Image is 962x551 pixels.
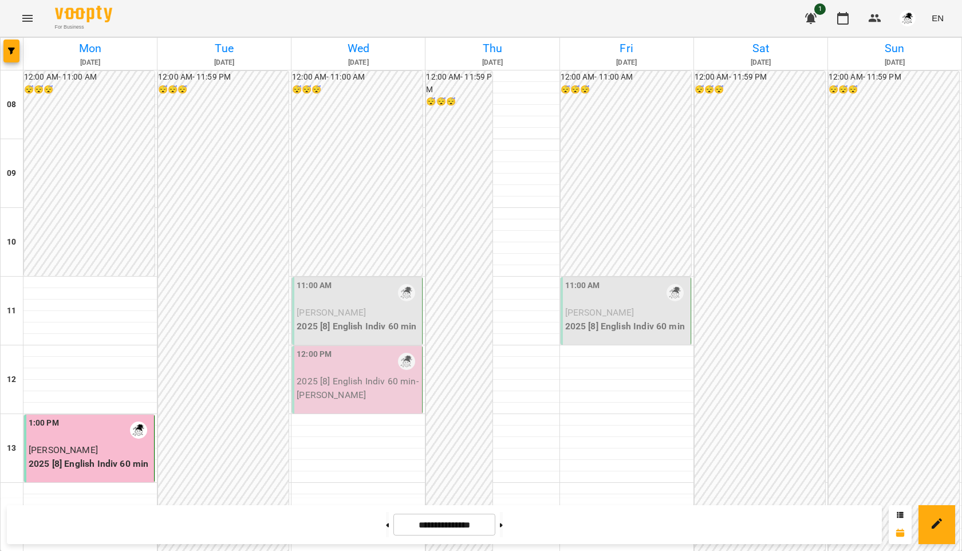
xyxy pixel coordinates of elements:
h6: 😴😴😴 [561,84,691,96]
h6: Wed [293,40,423,57]
h6: 😴😴😴 [292,84,423,96]
h6: 😴😴😴 [158,84,289,96]
h6: 12:00 AM - 11:59 PM [695,71,825,84]
span: [PERSON_NAME] [29,444,98,455]
h6: 12:00 AM - 11:00 AM [292,71,423,84]
h6: Fri [562,40,692,57]
span: [PERSON_NAME] [565,307,634,318]
h6: Sat [696,40,826,57]
h6: 😴😴😴 [24,84,155,96]
h6: Tue [159,40,289,57]
span: 1 [814,3,826,15]
p: 2025 [8] English Indiv 60 min [29,457,152,471]
p: 2025 [8] English Indiv 60 min [297,320,420,333]
h6: 11 [7,305,16,317]
h6: 08 [7,99,16,111]
h6: [DATE] [293,57,423,68]
p: 2025 [8] English Indiv 60 min - [PERSON_NAME] [297,375,420,402]
img: Целуйко Анастасія (а) [398,284,415,301]
h6: [DATE] [562,57,692,68]
span: For Business [55,23,112,31]
h6: 09 [7,167,16,180]
h6: 12:00 AM - 11:59 PM [829,71,959,84]
h6: 😴😴😴 [695,84,825,96]
img: Voopty Logo [55,6,112,22]
h6: 10 [7,236,16,249]
label: 12:00 PM [297,348,332,361]
h6: 12 [7,373,16,386]
h6: 😴😴😴 [426,96,492,108]
h6: 12:00 AM - 11:59 PM [426,71,492,96]
label: 11:00 AM [565,280,600,292]
button: EN [927,7,948,29]
h6: 12:00 AM - 11:59 PM [158,71,289,84]
span: EN [932,12,944,24]
h6: [DATE] [25,57,155,68]
label: 11:00 AM [297,280,332,292]
h6: Mon [25,40,155,57]
button: Menu [14,5,41,32]
h6: 12:00 AM - 11:00 AM [561,71,691,84]
img: c09839ea023d1406ff4d1d49130fd519.png [900,10,916,26]
p: 2025 [8] English Indiv 60 min [565,320,688,333]
h6: 13 [7,442,16,455]
label: 1:00 PM [29,417,59,430]
h6: [DATE] [427,57,557,68]
h6: 12:00 AM - 11:00 AM [24,71,155,84]
h6: 😴😴😴 [829,84,959,96]
h6: [DATE] [696,57,826,68]
h6: Sun [830,40,960,57]
img: Целуйко Анастасія (а) [130,422,147,439]
h6: Thu [427,40,557,57]
h6: [DATE] [159,57,289,68]
img: Целуйко Анастасія (а) [398,353,415,370]
img: Целуйко Анастасія (а) [667,284,684,301]
span: [PERSON_NAME] [297,307,366,318]
h6: [DATE] [830,57,960,68]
